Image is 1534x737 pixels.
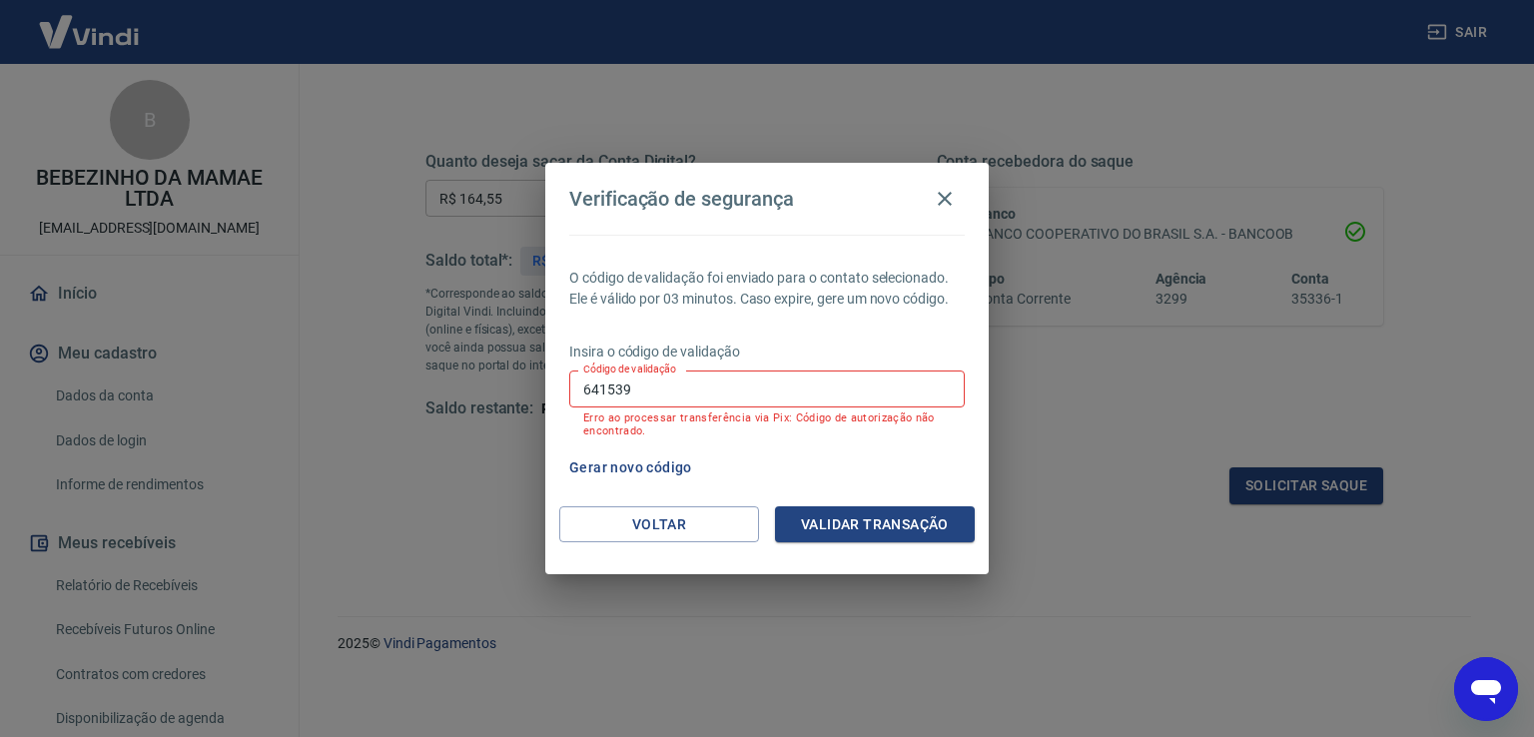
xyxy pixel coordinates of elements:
h4: Verificação de segurança [569,187,794,211]
iframe: Botão para abrir a janela de mensagens [1454,657,1518,721]
p: Insira o código de validação [569,342,965,363]
p: O código de validação foi enviado para o contato selecionado. Ele é válido por 03 minutos. Caso e... [569,268,965,310]
button: Voltar [559,506,759,543]
p: Erro ao processar transferência via Pix: Código de autorização não encontrado. [583,411,951,437]
button: Gerar novo código [561,449,700,486]
label: Código de validação [583,362,676,376]
button: Validar transação [775,506,975,543]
